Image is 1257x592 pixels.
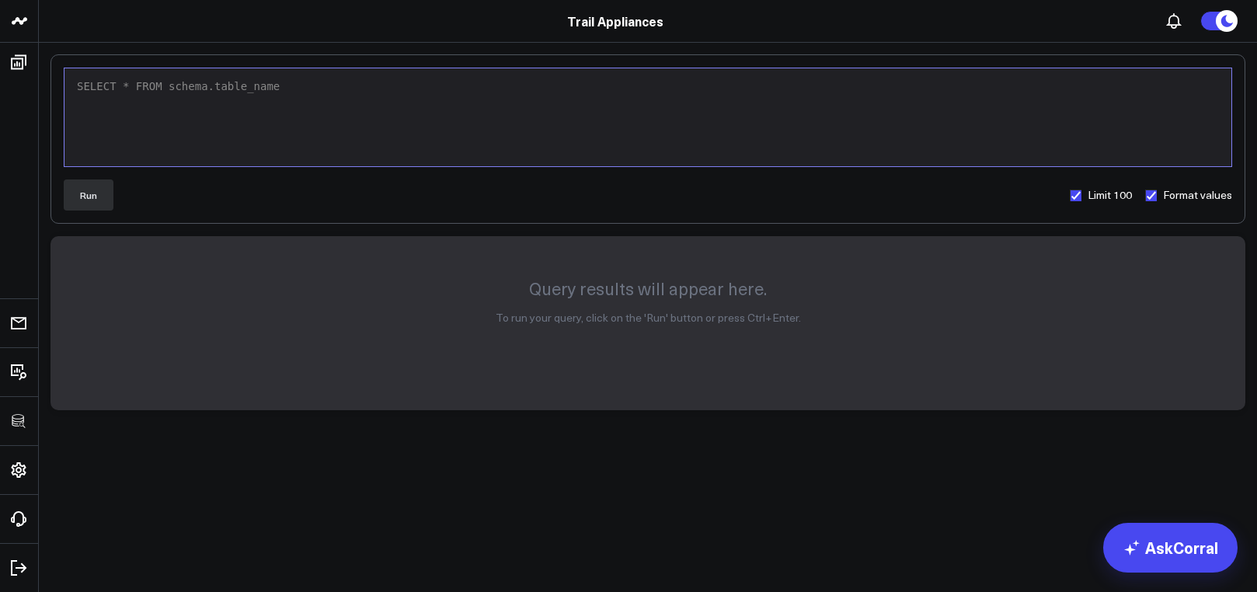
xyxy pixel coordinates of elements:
[87,312,1209,323] p: To run your query, click on the 'Run' button or press Ctrl+Enter.
[1069,189,1132,201] label: Limit 100
[87,277,1209,300] p: Query results will appear here.
[1103,523,1238,573] a: AskCorral
[1144,189,1232,201] label: Format values
[567,12,663,30] a: Trail Appliances
[64,179,113,211] button: Run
